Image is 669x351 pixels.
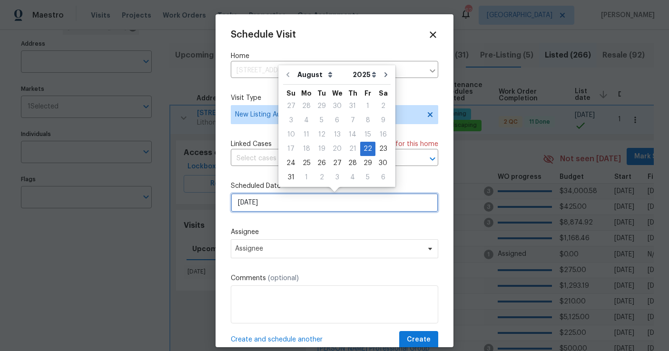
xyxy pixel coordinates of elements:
div: 30 [329,99,345,113]
div: 28 [299,99,314,113]
div: 22 [360,142,375,156]
div: 28 [345,156,360,170]
div: 26 [314,156,329,170]
span: Create [407,334,431,346]
div: Mon Jul 28 2025 [299,99,314,113]
button: Go to next month [379,65,393,84]
div: 6 [375,171,391,184]
div: 9 [375,114,391,127]
div: Tue Aug 26 2025 [314,156,329,170]
select: Year [350,68,379,82]
div: Wed Jul 30 2025 [329,99,345,113]
div: Mon Aug 18 2025 [299,142,314,156]
div: Wed Aug 06 2025 [329,113,345,127]
button: Create [399,331,438,349]
span: Linked Cases [231,139,272,149]
div: Tue Aug 05 2025 [314,113,329,127]
div: Thu Aug 14 2025 [345,127,360,142]
div: Wed Aug 27 2025 [329,156,345,170]
div: Fri Sep 05 2025 [360,170,375,185]
div: 7 [345,114,360,127]
label: Assignee [231,227,438,237]
div: Sun Aug 17 2025 [283,142,299,156]
div: Thu Sep 04 2025 [345,170,360,185]
div: Sun Aug 10 2025 [283,127,299,142]
div: Mon Aug 04 2025 [299,113,314,127]
span: Assignee [235,245,422,253]
span: Create and schedule another [231,335,323,344]
div: Mon Sep 01 2025 [299,170,314,185]
div: Sat Aug 23 2025 [375,142,391,156]
div: 17 [283,142,299,156]
div: 8 [360,114,375,127]
div: Fri Aug 08 2025 [360,113,375,127]
div: 27 [329,156,345,170]
input: Enter in an address [231,63,424,78]
div: Wed Sep 03 2025 [329,170,345,185]
div: Thu Aug 28 2025 [345,156,360,170]
abbr: Wednesday [332,90,343,97]
div: 4 [299,114,314,127]
div: 1 [360,99,375,113]
div: Thu Aug 21 2025 [345,142,360,156]
label: Visit Type [231,93,438,103]
div: 1 [299,171,314,184]
div: Thu Aug 07 2025 [345,113,360,127]
div: 5 [360,171,375,184]
span: Close [428,29,438,40]
div: 31 [283,171,299,184]
div: Tue Sep 02 2025 [314,170,329,185]
div: 11 [299,128,314,141]
div: 20 [329,142,345,156]
div: Sat Aug 02 2025 [375,99,391,113]
div: Mon Aug 25 2025 [299,156,314,170]
abbr: Thursday [348,90,357,97]
div: Sat Aug 09 2025 [375,113,391,127]
div: Tue Aug 19 2025 [314,142,329,156]
div: Fri Aug 22 2025 [360,142,375,156]
div: 16 [375,128,391,141]
label: Scheduled Date [231,181,438,191]
div: Tue Aug 12 2025 [314,127,329,142]
div: 18 [299,142,314,156]
div: Sun Aug 31 2025 [283,170,299,185]
div: 5 [314,114,329,127]
div: 19 [314,142,329,156]
label: Home [231,51,438,61]
button: Open [426,152,439,166]
div: 3 [283,114,299,127]
div: Wed Aug 13 2025 [329,127,345,142]
div: 4 [345,171,360,184]
div: 3 [329,171,345,184]
div: 25 [299,156,314,170]
span: (optional) [268,275,299,282]
div: Fri Aug 01 2025 [360,99,375,113]
div: Sat Aug 16 2025 [375,127,391,142]
div: 14 [345,128,360,141]
input: Select cases [231,151,412,166]
abbr: Friday [364,90,371,97]
div: 29 [314,99,329,113]
div: 29 [360,156,375,170]
div: 31 [345,99,360,113]
div: 2 [375,99,391,113]
div: 10 [283,128,299,141]
span: Schedule Visit [231,30,296,39]
label: Comments [231,273,438,283]
div: Sat Aug 30 2025 [375,156,391,170]
abbr: Sunday [286,90,295,97]
div: 23 [375,142,391,156]
div: Sun Jul 27 2025 [283,99,299,113]
div: 12 [314,128,329,141]
div: 2 [314,171,329,184]
div: Thu Jul 31 2025 [345,99,360,113]
div: Mon Aug 11 2025 [299,127,314,142]
div: Sun Aug 24 2025 [283,156,299,170]
span: New Listing Audit [235,110,420,119]
abbr: Monday [301,90,312,97]
input: M/D/YYYY [231,193,438,212]
div: 6 [329,114,345,127]
abbr: Saturday [379,90,388,97]
div: 24 [283,156,299,170]
div: Sat Sep 06 2025 [375,170,391,185]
